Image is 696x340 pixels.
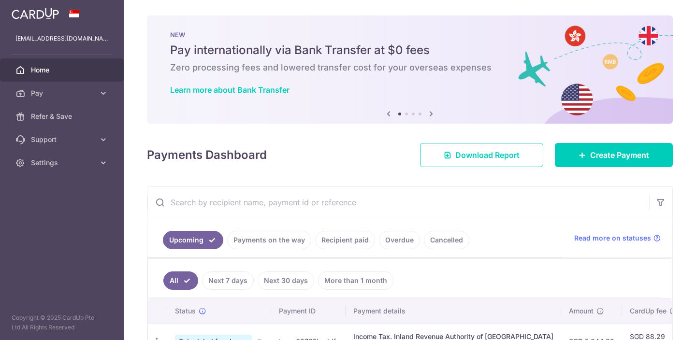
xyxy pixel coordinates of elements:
a: All [163,271,198,290]
span: Create Payment [590,149,649,161]
a: Upcoming [163,231,223,249]
a: Download Report [420,143,543,167]
a: More than 1 month [318,271,393,290]
a: Read more on statuses [574,233,661,243]
span: CardUp fee [630,306,667,316]
p: [EMAIL_ADDRESS][DOMAIN_NAME] [15,34,108,43]
input: Search by recipient name, payment id or reference [147,187,649,218]
h6: Zero processing fees and lowered transfer cost for your overseas expenses [170,62,650,73]
a: Payments on the way [227,231,311,249]
a: Recipient paid [315,231,375,249]
span: Home [31,65,95,75]
span: Refer & Save [31,112,95,121]
a: Next 7 days [202,271,254,290]
img: CardUp [12,8,59,19]
span: Download Report [455,149,520,161]
img: Bank transfer banner [147,15,673,124]
span: Read more on statuses [574,233,651,243]
h5: Pay internationally via Bank Transfer at $0 fees [170,42,650,58]
a: Create Payment [555,143,673,167]
span: Settings [31,158,95,168]
span: Support [31,135,95,144]
a: Cancelled [424,231,469,249]
a: Overdue [379,231,420,249]
span: Pay [31,88,95,98]
h4: Payments Dashboard [147,146,267,164]
a: Learn more about Bank Transfer [170,85,290,95]
span: Status [175,306,196,316]
th: Payment details [346,298,561,324]
p: NEW [170,31,650,39]
a: Next 30 days [258,271,314,290]
th: Payment ID [271,298,346,324]
span: Amount [569,306,594,316]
